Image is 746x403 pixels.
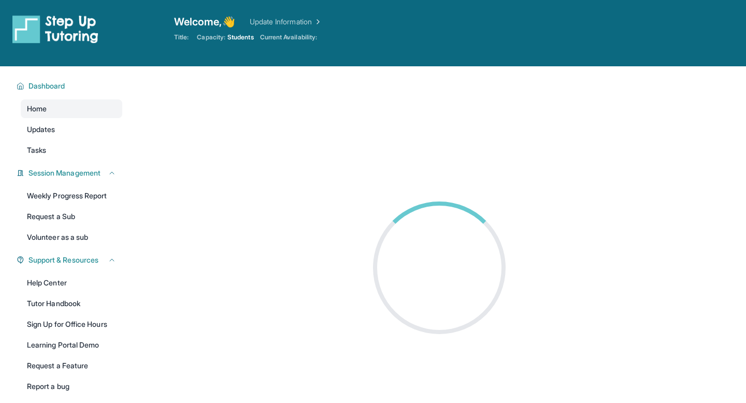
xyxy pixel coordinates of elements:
[227,33,254,41] span: Students
[21,228,122,247] a: Volunteer as a sub
[21,336,122,354] a: Learning Portal Demo
[27,124,55,135] span: Updates
[21,99,122,118] a: Home
[21,141,122,160] a: Tasks
[260,33,317,41] span: Current Availability:
[250,17,322,27] a: Update Information
[21,294,122,313] a: Tutor Handbook
[12,15,98,44] img: logo
[28,168,101,178] span: Session Management
[21,377,122,396] a: Report a bug
[174,33,189,41] span: Title:
[197,33,225,41] span: Capacity:
[21,120,122,139] a: Updates
[24,168,116,178] button: Session Management
[27,104,47,114] span: Home
[312,17,322,27] img: Chevron Right
[28,255,98,265] span: Support & Resources
[21,186,122,205] a: Weekly Progress Report
[174,15,235,29] span: Welcome, 👋
[21,315,122,334] a: Sign Up for Office Hours
[28,81,65,91] span: Dashboard
[21,207,122,226] a: Request a Sub
[27,145,46,155] span: Tasks
[21,356,122,375] a: Request a Feature
[21,274,122,292] a: Help Center
[24,81,116,91] button: Dashboard
[24,255,116,265] button: Support & Resources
